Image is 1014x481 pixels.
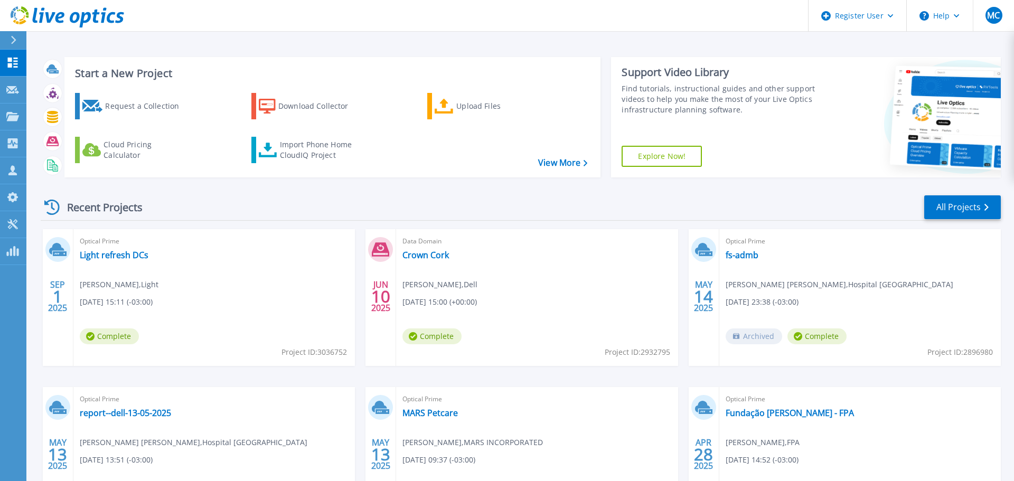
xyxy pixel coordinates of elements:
[80,235,349,247] span: Optical Prime
[694,450,713,459] span: 28
[726,235,994,247] span: Optical Prime
[726,328,782,344] span: Archived
[693,277,713,316] div: MAY 2025
[726,393,994,405] span: Optical Prime
[693,435,713,474] div: APR 2025
[402,296,477,308] span: [DATE] 15:00 (+00:00)
[694,292,713,301] span: 14
[726,454,799,466] span: [DATE] 14:52 (-03:00)
[538,158,587,168] a: View More
[371,435,391,474] div: MAY 2025
[726,250,758,260] a: fs-admb
[726,279,953,290] span: [PERSON_NAME] [PERSON_NAME] , Hospital [GEOGRAPHIC_DATA]
[80,328,139,344] span: Complete
[402,235,671,247] span: Data Domain
[371,277,391,316] div: JUN 2025
[53,292,62,301] span: 1
[281,346,347,358] span: Project ID: 3036752
[402,250,449,260] a: Crown Cork
[402,437,543,448] span: [PERSON_NAME] , MARS INCORPORATED
[924,195,1001,219] a: All Projects
[105,96,190,117] div: Request a Collection
[80,296,153,308] span: [DATE] 15:11 (-03:00)
[75,68,587,79] h3: Start a New Project
[80,408,171,418] a: report--dell-13-05-2025
[402,328,462,344] span: Complete
[41,194,157,220] div: Recent Projects
[48,277,68,316] div: SEP 2025
[278,96,363,117] div: Download Collector
[75,137,193,163] a: Cloud Pricing Calculator
[48,450,67,459] span: 13
[80,454,153,466] span: [DATE] 13:51 (-03:00)
[787,328,847,344] span: Complete
[402,454,475,466] span: [DATE] 09:37 (-03:00)
[48,435,68,474] div: MAY 2025
[80,279,158,290] span: [PERSON_NAME] , Light
[402,279,477,290] span: [PERSON_NAME] , Dell
[75,93,193,119] a: Request a Collection
[456,96,541,117] div: Upload Files
[251,93,369,119] a: Download Collector
[726,296,799,308] span: [DATE] 23:38 (-03:00)
[427,93,545,119] a: Upload Files
[402,408,458,418] a: MARS Petcare
[280,139,362,161] div: Import Phone Home CloudIQ Project
[80,437,307,448] span: [PERSON_NAME] [PERSON_NAME] , Hospital [GEOGRAPHIC_DATA]
[104,139,188,161] div: Cloud Pricing Calculator
[371,292,390,301] span: 10
[622,146,702,167] a: Explore Now!
[80,250,148,260] a: Light refresh DCs
[726,408,854,418] a: Fundação [PERSON_NAME] - FPA
[726,437,800,448] span: [PERSON_NAME] , FPA
[622,65,820,79] div: Support Video Library
[402,393,671,405] span: Optical Prime
[622,83,820,115] div: Find tutorials, instructional guides and other support videos to help you make the most of your L...
[927,346,993,358] span: Project ID: 2896980
[987,11,1000,20] span: MC
[371,450,390,459] span: 13
[605,346,670,358] span: Project ID: 2932795
[80,393,349,405] span: Optical Prime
